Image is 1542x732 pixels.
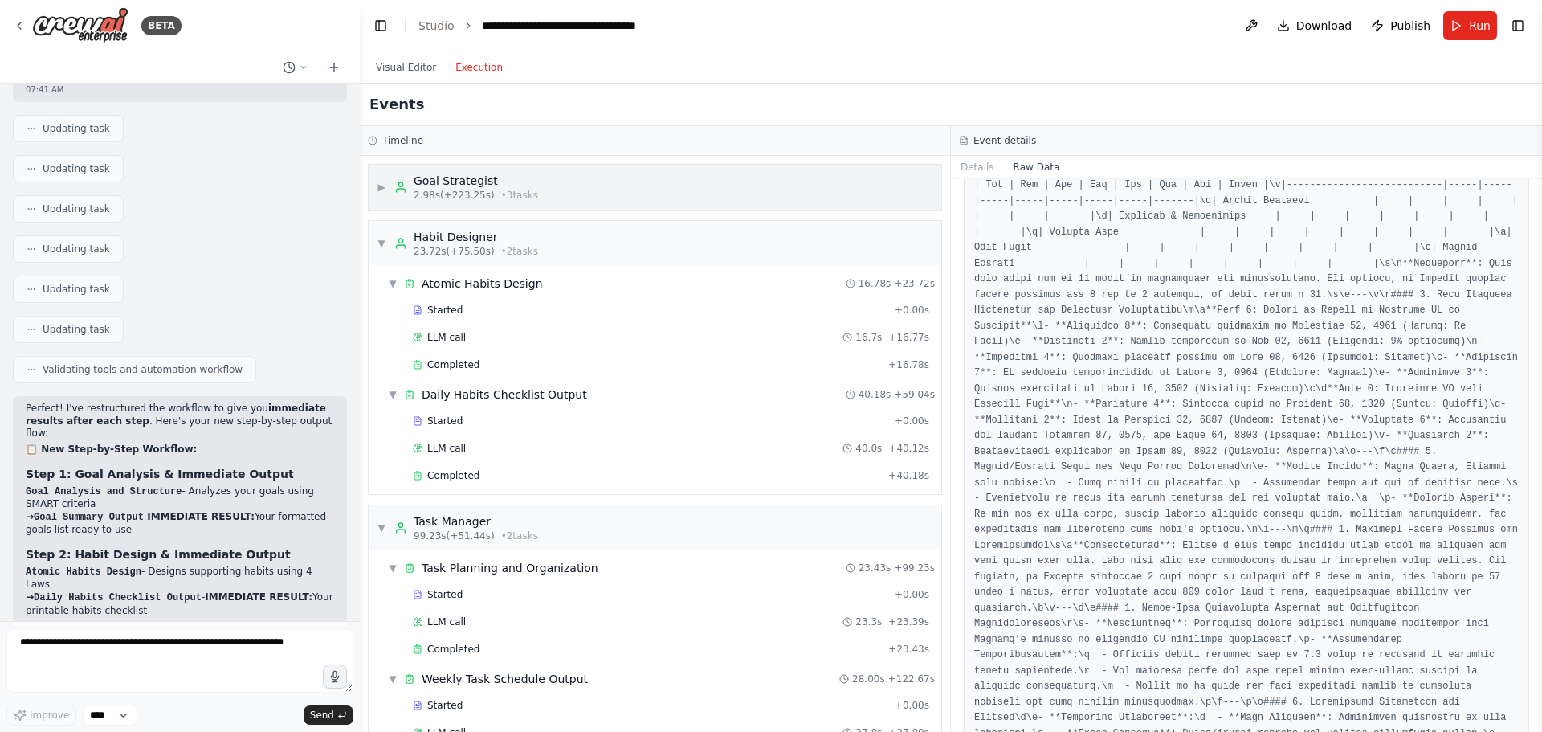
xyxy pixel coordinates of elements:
span: + 0.00s [895,415,929,427]
button: Switch to previous chat [276,58,315,77]
div: BETA [141,16,182,35]
button: Send [304,705,353,725]
strong: immediate results after each step [26,403,326,427]
span: + 23.39s [888,615,929,628]
li: - Designs supporting habits using 4 Laws [26,566,334,591]
button: Publish [1365,11,1437,40]
button: Visual Editor [366,58,446,77]
button: Details [951,156,1004,178]
li: - Your formatted goals list ready to use [26,511,334,537]
button: Show right sidebar [1507,14,1529,37]
span: ▼ [388,277,398,290]
span: ▼ [388,562,398,575]
span: ▶ [377,181,386,194]
span: Started [427,304,463,317]
span: + 0.00s [895,588,929,601]
span: Started [427,699,463,712]
span: LLM call [427,442,466,455]
strong: 📋 New Step-by-Step Workflow: [26,444,197,455]
strong: IMMEDIATE RESULT: [147,511,255,522]
span: • 2 task s [501,245,538,258]
button: Hide left sidebar [369,14,392,37]
span: 28.00s [852,673,885,685]
span: 16.7s [855,331,882,344]
button: Improve [6,705,76,726]
span: Download [1296,18,1352,34]
li: - Your printable habits checklist [26,591,334,617]
span: + 16.77s [888,331,929,344]
button: Execution [446,58,512,77]
span: Send [310,709,334,722]
img: Logo [32,7,128,43]
div: 07:41 AM [26,84,334,96]
span: + 122.67s [888,673,935,685]
span: + 59.04s [894,388,935,401]
p: Perfect! I've restructured the workflow to give you . Here's your new step-by-step output flow: [26,403,334,440]
span: Started [427,415,463,427]
span: Updating task [43,162,110,175]
span: Completed [427,358,479,371]
span: Completed [427,469,479,482]
span: Completed [427,643,479,656]
code: Daily Habits Checklist Output [34,592,202,603]
code: Goal Summary Output [34,512,144,523]
span: ▼ [388,388,398,401]
div: Atomic Habits Design [422,276,543,292]
span: + 16.78s [888,358,929,371]
span: ▼ [388,673,398,685]
span: Updating task [43,283,110,296]
span: • 3 task s [501,189,538,202]
span: Updating task [43,323,110,336]
h3: Timeline [382,134,423,147]
span: 16.78s [859,277,891,290]
span: Started [427,588,463,601]
li: - Analyzes your goals using SMART criteria [26,485,334,511]
span: • 2 task s [501,530,538,542]
strong: → [26,511,144,522]
strong: → [26,591,202,603]
button: Start a new chat [321,58,347,77]
span: Updating task [43,122,110,135]
span: + 0.00s [895,699,929,712]
button: Download [1271,11,1359,40]
span: 99.23s (+51.44s) [414,530,495,542]
span: Run [1469,18,1491,34]
h3: Event details [973,134,1036,147]
span: 23.3s [855,615,882,628]
span: Updating task [43,202,110,215]
span: + 40.12s [888,442,929,455]
div: Task Planning and Organization [422,560,598,576]
span: ▼ [377,237,386,250]
a: Studio [418,19,455,32]
button: Run [1443,11,1497,40]
div: Goal Strategist [414,173,538,189]
span: LLM call [427,331,466,344]
button: Raw Data [1004,156,1070,178]
div: Habit Designer [414,229,538,245]
span: Publish [1390,18,1430,34]
span: Improve [30,709,69,722]
span: 40.0s [855,442,882,455]
h2: Events [369,93,424,116]
span: 40.18s [859,388,891,401]
span: 2.98s (+223.25s) [414,189,495,202]
span: 23.43s [859,562,891,575]
span: Validating tools and automation workflow [43,363,243,376]
span: + 23.72s [894,277,935,290]
strong: IMMEDIATE RESULT: [205,591,312,603]
span: ▼ [377,521,386,534]
span: LLM call [427,615,466,628]
div: Task Manager [414,513,538,530]
code: Goal Analysis and Structure [26,486,182,497]
code: Atomic Habits Design [26,566,141,578]
span: + 23.43s [888,643,929,656]
nav: breadcrumb [418,18,663,34]
div: Weekly Task Schedule Output [422,671,588,687]
span: + 40.18s [888,469,929,482]
strong: Step 1: Goal Analysis & Immediate Output [26,468,294,481]
div: Daily Habits Checklist Output [422,386,587,403]
span: 23.72s (+75.50s) [414,245,495,258]
span: Updating task [43,243,110,256]
span: + 99.23s [894,562,935,575]
strong: Step 2: Habit Design & Immediate Output [26,548,291,561]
